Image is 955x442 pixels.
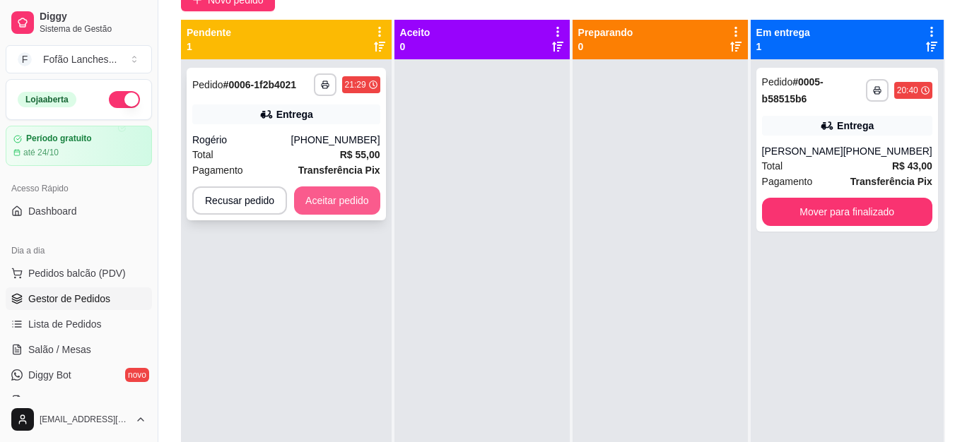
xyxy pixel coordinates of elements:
p: Preparando [578,25,633,40]
p: Pendente [187,25,231,40]
span: Dashboard [28,204,77,218]
span: [EMAIL_ADDRESS][DOMAIN_NAME] [40,414,129,425]
button: Mover para finalizado [762,198,932,226]
p: 0 [578,40,633,54]
span: Sistema de Gestão [40,23,146,35]
strong: R$ 43,00 [892,160,932,172]
a: Período gratuitoaté 24/10 [6,126,152,166]
span: Pedidos balcão (PDV) [28,266,126,280]
div: 21:29 [345,79,366,90]
a: Dashboard [6,200,152,222]
span: F [18,52,32,66]
span: Lista de Pedidos [28,317,102,331]
article: até 24/10 [23,147,59,158]
article: Período gratuito [26,133,92,144]
div: [PHONE_NUMBER] [291,133,380,147]
p: 1 [187,40,231,54]
a: Gestor de Pedidos [6,287,152,310]
strong: R$ 55,00 [340,149,380,160]
span: Pagamento [192,162,243,178]
div: Acesso Rápido [6,177,152,200]
a: KDS [6,389,152,412]
span: Salão / Mesas [28,342,91,357]
button: Select a team [6,45,152,73]
div: Loja aberta [18,92,76,107]
span: Total [762,158,783,174]
span: Gestor de Pedidos [28,292,110,306]
span: Diggy [40,11,146,23]
a: Diggy Botnovo [6,364,152,386]
strong: # 0006-1f2b4021 [223,79,297,90]
span: Pedido [192,79,223,90]
button: Pedidos balcão (PDV) [6,262,152,285]
strong: Transferência Pix [850,176,932,187]
div: Dia a dia [6,239,152,262]
p: Em entrega [756,25,810,40]
button: Recusar pedido [192,186,287,215]
span: KDS [28,393,49,407]
div: [PERSON_NAME] [762,144,843,158]
p: 0 [400,40,430,54]
button: Aceitar pedido [294,186,380,215]
strong: Transferência Pix [298,165,380,176]
span: Diggy Bot [28,368,71,382]
div: Entrega [837,119,874,133]
div: Rogério [192,133,291,147]
button: Alterar Status [109,91,140,108]
span: Pagamento [762,174,813,189]
div: [PHONE_NUMBER] [843,144,932,158]
p: Aceito [400,25,430,40]
span: Total [192,147,213,162]
button: [EMAIL_ADDRESS][DOMAIN_NAME] [6,402,152,436]
div: 20:40 [897,85,918,96]
span: Pedido [762,76,793,88]
a: Salão / Mesas [6,338,152,361]
p: 1 [756,40,810,54]
a: Lista de Pedidos [6,313,152,335]
div: Entrega [276,107,313,121]
a: DiggySistema de Gestão [6,6,152,40]
div: Fofão Lanches ... [43,52,117,66]
strong: # 0005-b58515b6 [762,76,824,104]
